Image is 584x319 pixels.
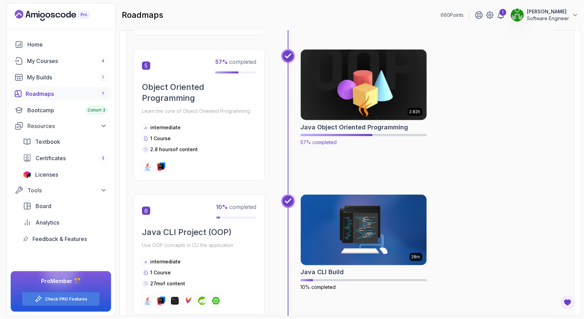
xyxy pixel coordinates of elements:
[19,232,111,246] a: feedback
[527,15,569,22] p: Software Engineer
[27,122,107,130] div: Resources
[157,297,165,305] img: intellij logo
[27,57,107,65] div: My Courses
[497,11,505,19] a: 1
[142,62,150,70] span: 5
[11,54,111,68] a: courses
[143,297,152,305] img: java logo
[11,184,111,196] button: Tools
[142,207,150,215] span: 6
[212,297,220,305] img: spring-boot logo
[36,154,66,162] span: Certificates
[499,9,506,16] div: 1
[511,9,524,22] img: user profile image
[510,8,579,22] button: user profile image[PERSON_NAME]Software Engineer
[33,235,87,243] span: Feedback & Features
[11,38,111,51] a: home
[300,284,336,290] span: 10% completed
[35,170,58,179] span: Licenses
[150,146,198,153] p: 2.8 hours of content
[198,297,206,305] img: spring logo
[36,218,59,227] span: Analytics
[527,8,569,15] p: [PERSON_NAME]
[150,280,185,287] p: 27m of content
[102,75,104,80] span: 1
[298,48,430,122] img: Java Object Oriented Programming card
[19,168,111,181] a: licenses
[441,12,464,18] p: 660 Points
[142,82,256,104] h2: Object Oriented Programming
[216,204,228,210] span: 10 %
[102,91,104,97] span: 7
[412,254,420,260] p: 28m
[26,90,107,98] div: Roadmaps
[27,40,107,49] div: Home
[150,258,181,265] p: intermediate
[300,194,427,291] a: Java CLI Build card28mJava CLI Build10% completed
[36,202,51,210] span: Board
[11,120,111,132] button: Resources
[171,297,179,305] img: terminal logo
[27,186,107,194] div: Tools
[216,204,256,210] span: completed
[19,135,111,149] a: textbook
[15,10,105,21] a: Landing page
[27,106,107,114] div: Bootcamp
[23,171,31,178] img: jetbrains icon
[27,73,107,81] div: My Builds
[102,58,104,64] span: 4
[88,107,105,113] span: Cohort 3
[11,71,111,84] a: builds
[150,136,171,141] span: 1 Course
[102,155,104,161] span: 3
[19,151,111,165] a: certificates
[559,294,576,311] button: Open Feedback Button
[215,59,228,65] span: 57 %
[143,163,152,171] img: java logo
[301,195,427,265] img: Java CLI Build card
[142,241,256,250] p: Use OOP concepts in CLI the application
[11,103,111,117] a: bootcamp
[157,163,165,171] img: intellij logo
[300,49,427,146] a: Java Object Oriented Programming card2.82hJava Object Oriented Programming57% completed
[410,109,420,115] p: 2.82h
[22,292,100,306] button: Check PRO Features
[35,138,60,146] span: Textbook
[122,10,163,21] h2: roadmaps
[11,87,111,101] a: roadmaps
[300,268,344,277] h2: Java CLI Build
[300,139,337,145] span: 57% completed
[19,216,111,229] a: analytics
[19,199,111,213] a: board
[184,297,193,305] img: maven logo
[150,270,171,276] span: 1 Course
[142,227,256,238] h2: Java CLI Project (OOP)
[300,123,408,132] h2: Java Object Oriented Programming
[45,296,87,302] a: Check PRO Features
[215,59,256,65] span: completed
[142,106,256,116] p: Learn the core of Object Oriented Programming
[150,124,181,131] p: intermediate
